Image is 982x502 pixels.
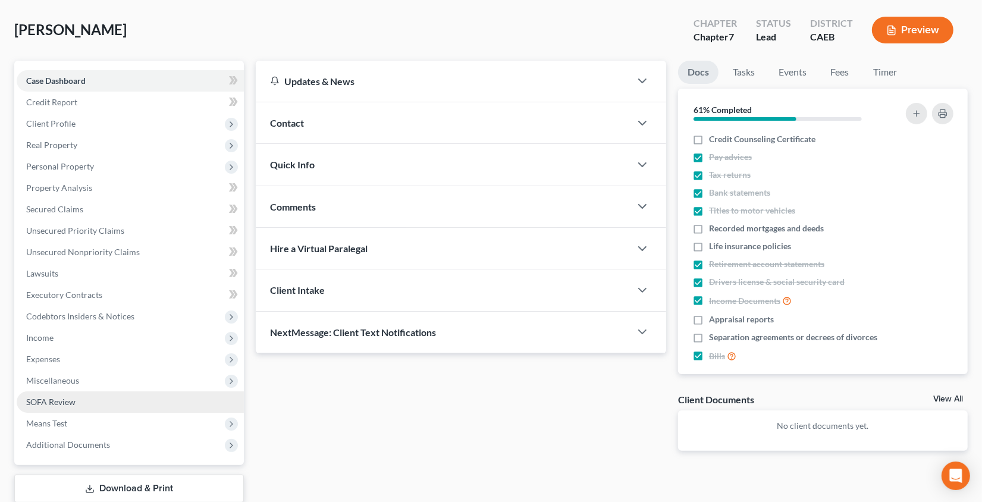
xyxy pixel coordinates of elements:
span: Drivers license & social security card [709,276,845,288]
div: Lead [756,30,791,44]
span: NextMessage: Client Text Notifications [270,327,436,338]
strong: 61% Completed [694,105,752,115]
a: Unsecured Priority Claims [17,220,244,241]
span: Income Documents [709,295,780,307]
a: Unsecured Nonpriority Claims [17,241,244,263]
span: Bills [709,350,725,362]
a: Events [769,61,816,84]
span: Unsecured Priority Claims [26,225,124,236]
span: Property Analysis [26,183,92,193]
a: Credit Report [17,92,244,113]
div: Updates & News [270,75,616,87]
span: Case Dashboard [26,76,86,86]
span: Lawsuits [26,268,58,278]
span: Additional Documents [26,440,110,450]
span: Recorded mortgages and deeds [709,222,824,234]
a: Tasks [723,61,764,84]
span: Bank statements [709,187,770,199]
span: Personal Property [26,161,94,171]
span: Income [26,332,54,343]
div: Status [756,17,791,30]
span: Contact [270,117,304,128]
div: Chapter [694,30,737,44]
span: Miscellaneous [26,375,79,385]
a: Executory Contracts [17,284,244,306]
span: Secured Claims [26,204,83,214]
a: SOFA Review [17,391,244,413]
a: Property Analysis [17,177,244,199]
span: Titles to motor vehicles [709,205,795,217]
span: [PERSON_NAME] [14,21,127,38]
span: Tax returns [709,169,751,181]
span: Means Test [26,418,67,428]
div: Chapter [694,17,737,30]
span: Credit Counseling Certificate [709,133,815,145]
span: Quick Info [270,159,315,170]
a: Lawsuits [17,263,244,284]
div: District [810,17,853,30]
span: Credit Report [26,97,77,107]
a: Fees [821,61,859,84]
a: Docs [678,61,719,84]
a: Secured Claims [17,199,244,220]
div: Open Intercom Messenger [942,462,970,490]
div: Client Documents [678,393,754,406]
a: View All [933,395,963,403]
a: Case Dashboard [17,70,244,92]
span: Hire a Virtual Paralegal [270,243,368,254]
button: Preview [872,17,953,43]
span: Appraisal reports [709,313,774,325]
span: Expenses [26,354,60,364]
span: SOFA Review [26,397,76,407]
span: Life insurance policies [709,240,791,252]
span: Pay advices [709,151,752,163]
span: Comments [270,201,316,212]
span: Client Profile [26,118,76,128]
div: CAEB [810,30,853,44]
span: Unsecured Nonpriority Claims [26,247,140,257]
span: Real Property [26,140,77,150]
span: 7 [729,31,734,42]
a: Timer [864,61,906,84]
span: Client Intake [270,284,325,296]
span: Separation agreements or decrees of divorces [709,331,877,343]
span: Codebtors Insiders & Notices [26,311,134,321]
span: Retirement account statements [709,258,824,270]
span: Executory Contracts [26,290,102,300]
p: No client documents yet. [688,420,958,432]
